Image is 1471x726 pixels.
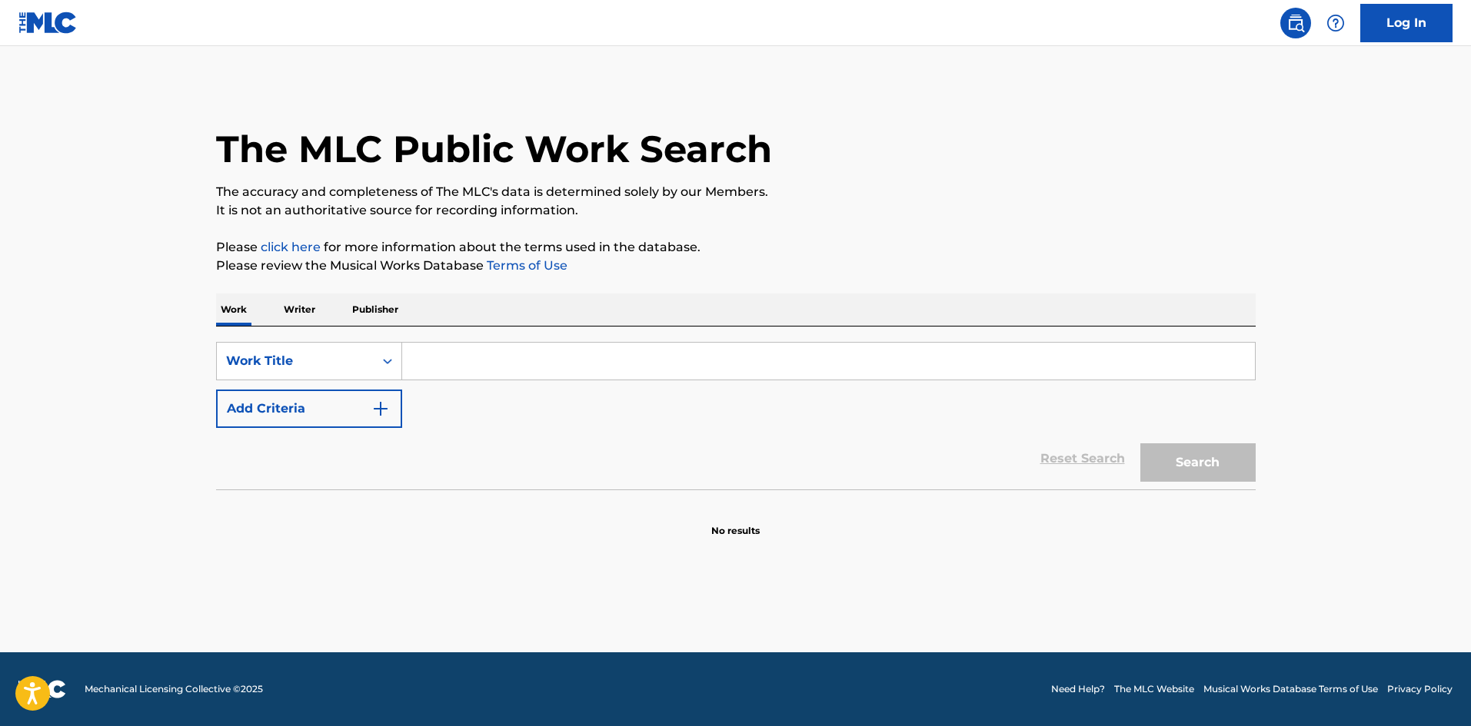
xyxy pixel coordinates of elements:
[1326,14,1345,32] img: help
[226,352,364,370] div: Work Title
[216,238,1256,257] p: Please for more information about the terms used in the database.
[1051,682,1105,696] a: Need Help?
[1387,682,1453,696] a: Privacy Policy
[484,258,567,273] a: Terms of Use
[1203,682,1378,696] a: Musical Works Database Terms of Use
[216,342,1256,489] form: Search Form
[216,293,251,326] p: Work
[1360,4,1453,42] a: Log In
[18,12,78,34] img: MLC Logo
[216,126,772,172] h1: The MLC Public Work Search
[279,293,320,326] p: Writer
[85,682,263,696] span: Mechanical Licensing Collective © 2025
[216,257,1256,275] p: Please review the Musical Works Database
[261,240,321,254] a: click here
[216,183,1256,201] p: The accuracy and completeness of The MLC's data is determined solely by our Members.
[1320,8,1351,38] div: Help
[711,506,760,538] p: No results
[1280,8,1311,38] a: Public Search
[1114,682,1194,696] a: The MLC Website
[216,201,1256,220] p: It is not an authoritative source for recording information.
[371,399,390,418] img: 9d2ae6d4665cec9f34b9.svg
[348,293,403,326] p: Publisher
[1286,14,1305,32] img: search
[216,390,402,428] button: Add Criteria
[18,680,66,698] img: logo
